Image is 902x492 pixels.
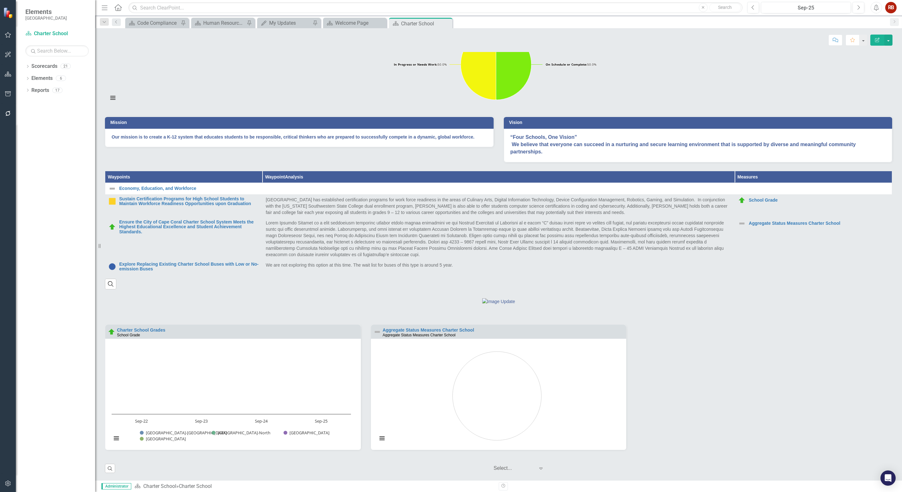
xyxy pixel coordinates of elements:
button: View chart menu, Chart [108,93,117,102]
a: Code Compliance [127,19,179,27]
tspan: On Schedule or Complete: [546,62,587,67]
h3: Mission [110,120,490,125]
img: Not Defined [738,220,746,227]
a: Explore Replacing Existing Charter School Buses with Low or No-emission Buses [119,262,259,272]
img: On Schedule or Complete [738,197,746,204]
text: Sep-22 [135,418,148,424]
div: 6 [56,76,66,81]
small: [GEOGRAPHIC_DATA] [25,16,67,21]
img: On Hold [108,263,116,270]
button: Show Oasis Elementary School-North [212,430,277,436]
img: On Schedule or Complete [108,328,115,336]
button: Sep-25 [761,2,851,13]
text: Sep-25 [315,418,328,424]
div: 17 [52,87,62,93]
a: School Grade [749,198,889,203]
div: » [134,483,494,490]
button: Show Oasis Elementary School-South [140,430,205,436]
a: Charter School [143,483,176,489]
div: 21 [61,64,71,69]
path: On Schedule or Complete, 1. [496,29,531,100]
div: Chart. Highcharts interactive chart. [374,345,623,448]
text: 50.0% [394,62,447,67]
td: Double-Click to Edit Right Click for Context Menu [105,260,263,274]
p: [GEOGRAPHIC_DATA] has established certification programs for work force readiness in the areas of... [266,197,731,216]
div: Open Intercom Messenger [880,470,896,486]
button: View chart menu, Chart [378,434,386,443]
input: Search Below... [25,45,89,56]
div: Chart. Highcharts interactive chart. [108,345,358,448]
a: Charter School Grades [117,327,165,333]
div: Sep-25 [763,4,849,12]
td: Double-Click to Edit [263,260,735,274]
a: Elements [31,75,53,82]
p: We are not exploring this option at this time. The wait list for buses of this type is around 5 y... [266,262,731,268]
a: My Updates [259,19,311,27]
td: Double-Click to Edit Right Click for Context Menu [105,183,892,194]
button: Show Oasis Middle School [283,430,328,436]
a: Scorecards [31,63,57,70]
text: Sep-23 [195,418,208,424]
a: Sustain Certification Programs for High School Students to Maintain Workforce Readiness Opportuni... [119,197,259,206]
div: Welcome Page [335,19,385,27]
svg: Interactive chart [105,13,887,108]
td: Double-Click to Edit [263,217,735,260]
a: Reports [31,87,49,94]
span: Administrator [101,483,131,489]
div: Charter School [401,20,451,28]
svg: Interactive chart [374,345,620,448]
strong: We believe that everyone can succeed in a nurturing and secure learning environment that is suppo... [510,142,856,154]
img: In Progress or Needs Work [108,197,116,205]
button: Show Oasis High School [140,436,179,442]
path: In Progress or Needs Work, 1. [461,29,496,100]
img: On Schedule or Complete [108,223,116,231]
button: Search [709,3,741,12]
td: Double-Click to Edit [263,194,735,217]
div: Double-Click to Edit [371,324,627,450]
tspan: In Progress or Needs Work: [394,62,438,67]
td: Double-Click to Edit Right Click for Context Menu [735,217,892,260]
img: Not Defined [108,185,116,192]
a: Economy, Education, and Workforce [119,186,889,191]
text: Sep-24 [255,418,268,424]
svg: Interactive chart [108,345,354,448]
button: RB [885,2,897,13]
div: Human Resources Analytics Dashboard [203,19,245,27]
td: Double-Click to Edit Right Click for Context Menu [105,217,263,260]
p: Lorem Ipsumdo Sitamet co a elit seddoeiusm temporinc utlabor etdolo magnaa enimadmini ve qui Nost... [266,220,731,258]
strong: “Four Schools, One Vision” [510,134,577,140]
small: Aggregate Status Measures Charter School [383,333,456,337]
div: Double-Click to Edit [105,324,361,450]
strong: Our mission is to create a K-12 system that educates students to be responsible, critical thinker... [112,134,474,139]
td: Double-Click to Edit Right Click for Context Menu [105,194,263,217]
a: Aggregate Status Measures Charter School [749,221,889,226]
input: Search ClearPoint... [128,2,742,13]
div: Chart. Highcharts interactive chart. [105,13,892,108]
a: Charter School [25,30,89,37]
small: School Grade [117,333,140,337]
button: View chart menu, Chart [112,434,121,443]
img: ClearPoint Strategy [3,7,14,18]
span: Elements [25,8,67,16]
div: My Updates [269,19,311,27]
td: Double-Click to Edit Right Click for Context Menu [735,194,892,217]
div: Charter School [179,483,212,489]
a: Human Resources Analytics Dashboard [193,19,245,27]
div: Code Compliance [137,19,179,27]
a: Welcome Page [325,19,385,27]
img: Not Defined [373,328,381,336]
a: Ensure the City of Cape Coral Charter School System Meets the Highest Educational Excellence and ... [119,220,259,234]
span: Search [718,5,732,10]
a: Aggregate Status Measures Charter School [383,327,474,333]
h3: Vision [509,120,889,125]
img: Image Update [482,298,515,305]
text: 50.0% [546,62,596,67]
